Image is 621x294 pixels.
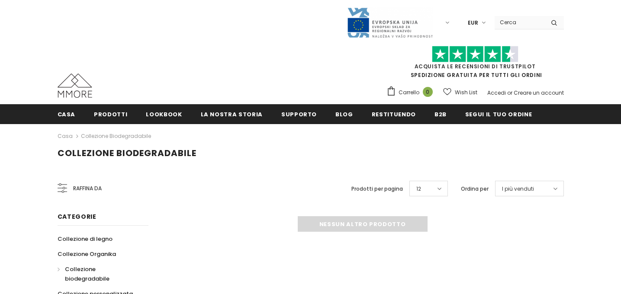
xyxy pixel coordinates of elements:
[146,104,182,124] a: Lookbook
[465,110,532,118] span: Segui il tuo ordine
[487,89,506,96] a: Accedi
[65,265,109,283] span: Collezione biodegradabile
[58,250,116,258] span: Collezione Organika
[372,104,416,124] a: Restituendo
[507,89,512,96] span: or
[514,89,564,96] a: Creare un account
[146,110,182,118] span: Lookbook
[465,104,532,124] a: Segui il tuo ordine
[73,184,102,193] span: Raffina da
[468,19,478,27] span: EUR
[281,104,317,124] a: supporto
[415,63,536,70] a: Acquista le recensioni di TrustPilot
[502,185,534,193] span: I più venduti
[416,185,421,193] span: 12
[58,131,73,141] a: Casa
[335,110,353,118] span: Blog
[81,132,151,140] a: Collezione biodegradabile
[434,110,447,118] span: B2B
[335,104,353,124] a: Blog
[434,104,447,124] a: B2B
[455,88,477,97] span: Wish List
[461,185,489,193] label: Ordina per
[94,110,127,118] span: Prodotti
[432,46,518,63] img: Fidati di Pilot Stars
[94,104,127,124] a: Prodotti
[386,86,437,99] a: Carrello 0
[399,88,419,97] span: Carrello
[423,87,433,97] span: 0
[58,246,116,262] a: Collezione Organika
[58,212,97,221] span: Categorie
[386,50,564,79] span: SPEDIZIONE GRATUITA PER TUTTI GLI ORDINI
[58,231,113,246] a: Collezione di legno
[58,235,113,243] span: Collezione di legno
[201,110,263,118] span: La nostra storia
[58,110,76,118] span: Casa
[58,262,139,286] a: Collezione biodegradabile
[372,110,416,118] span: Restituendo
[351,185,403,193] label: Prodotti per pagina
[58,104,76,124] a: Casa
[281,110,317,118] span: supporto
[201,104,263,124] a: La nostra storia
[58,73,92,98] img: Casi MMORE
[58,147,196,159] span: Collezione biodegradabile
[495,16,544,29] input: Search Site
[347,7,433,38] img: Javni Razpis
[443,85,477,100] a: Wish List
[347,19,433,26] a: Javni Razpis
